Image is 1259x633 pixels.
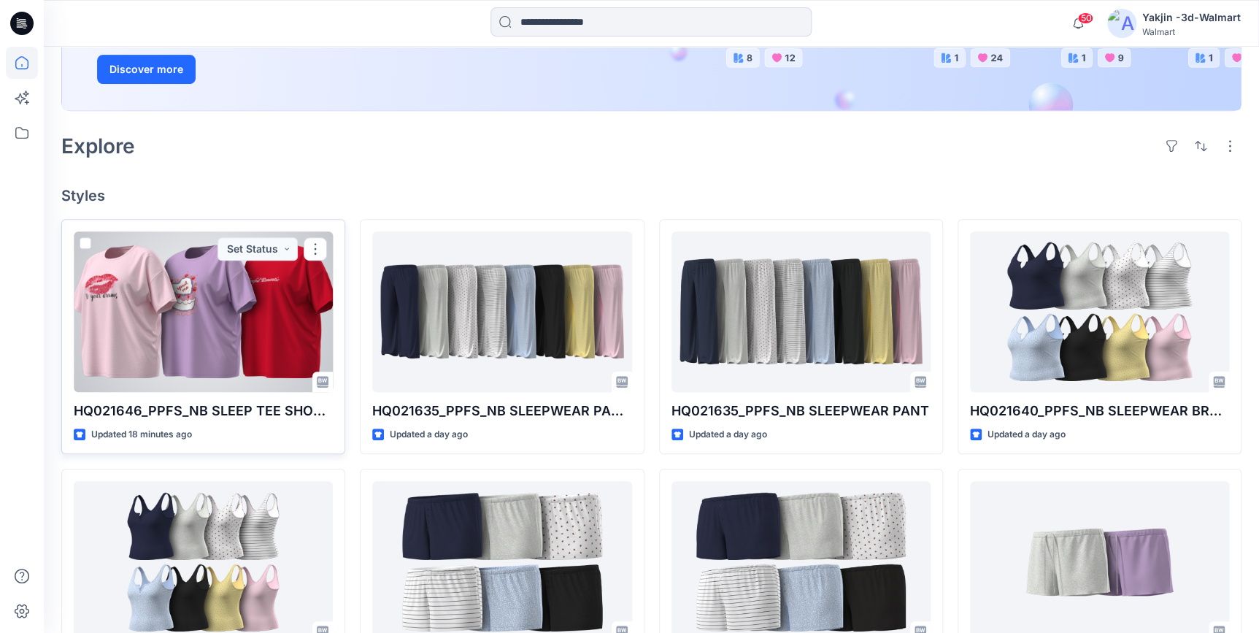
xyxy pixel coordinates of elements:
[74,231,333,392] a: HQ021646_PPFS_NB SLEEP TEE SHORT SET PLUS
[970,401,1229,421] p: HQ021640_PPFS_NB SLEEPWEAR BRAMI PLUS
[61,187,1241,204] h4: Styles
[1142,26,1241,37] div: Walmart
[671,231,931,392] a: HQ021635_PPFS_NB SLEEPWEAR PANT
[1077,12,1093,24] span: 50
[987,427,1066,442] p: Updated a day ago
[970,231,1229,392] a: HQ021640_PPFS_NB SLEEPWEAR BRAMI PLUS
[97,55,196,84] button: Discover more
[97,55,426,84] a: Discover more
[671,401,931,421] p: HQ021635_PPFS_NB SLEEPWEAR PANT
[74,401,333,421] p: HQ021646_PPFS_NB SLEEP TEE SHORT SET PLUS
[1107,9,1136,38] img: avatar
[372,401,631,421] p: HQ021635_PPFS_NB SLEEPWEAR PANT PLUS
[1142,9,1241,26] div: Yakjin -3d-Walmart
[372,231,631,392] a: HQ021635_PPFS_NB SLEEPWEAR PANT PLUS
[689,427,767,442] p: Updated a day ago
[61,134,135,158] h2: Explore
[390,427,468,442] p: Updated a day ago
[91,427,192,442] p: Updated 18 minutes ago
